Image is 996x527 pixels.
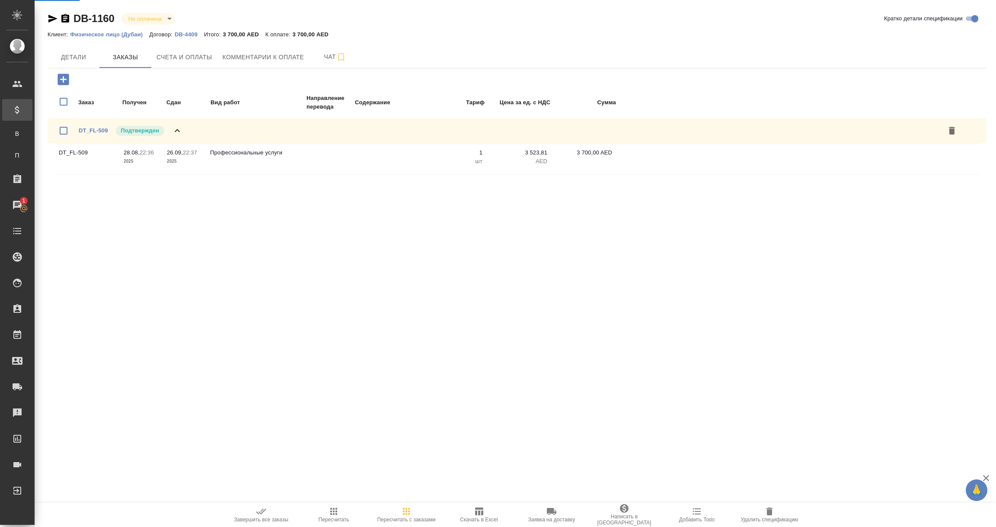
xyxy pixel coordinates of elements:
p: 22:37 [183,149,197,156]
svg: Подписаться [336,52,346,62]
button: 🙏 [966,479,987,501]
span: Заявка на доставку [528,517,575,523]
a: DB-4409 [175,30,204,38]
span: 🙏 [969,481,984,499]
span: Счета и оплаты [156,52,212,63]
button: Пересчитать [297,503,370,527]
a: DB-1160 [73,13,115,24]
span: Пересчитать с заказами [377,517,435,523]
td: Содержание [354,93,424,112]
p: DB-4409 [175,31,204,38]
span: Удалить спецификацию [741,517,798,523]
div: DT_FL-509Подтвержден [48,118,986,143]
span: 1 [17,196,30,205]
a: DT_FL-509 [79,127,108,134]
td: Направление перевода [306,93,354,112]
p: 3 700,00 AED [293,31,335,38]
td: Тариф [425,93,485,112]
button: Пересчитать с заказами [370,503,443,527]
p: AED [491,157,547,166]
p: К оплате: [265,31,293,38]
p: 2025 [124,157,158,166]
span: В [11,129,24,138]
button: Скачать в Excel [443,503,515,527]
span: Чат [314,51,356,62]
p: 2025 [167,157,201,166]
span: Детали [53,52,94,63]
span: Написать в [GEOGRAPHIC_DATA] [593,514,655,526]
a: Физическое лицо (Дубаи) [70,30,149,38]
button: Завершить все заказы [225,503,297,527]
td: Сумма [552,93,616,112]
p: 1 [426,148,482,157]
p: Физическое лицо (Дубаи) [70,31,149,38]
span: Комментарии к оплате [223,52,304,63]
span: Добавить Todo [679,517,715,523]
span: Кратко детали спецификации [884,14,963,23]
p: Подтвержден [121,126,159,135]
span: Заказы [105,52,146,63]
a: В [6,125,28,142]
p: шт [426,157,482,166]
p: Профессиональные услуги [210,148,297,157]
button: Скопировать ссылку для ЯМессенджера [48,13,58,24]
p: 3 700,00 AED [223,31,265,38]
span: Завершить все заказы [234,517,288,523]
a: П [6,147,28,164]
p: Клиент: [48,31,70,38]
p: 22:36 [140,149,154,156]
td: DT_FL-509 [54,144,119,174]
span: Скачать в Excel [460,517,498,523]
span: Пересчитать [319,517,349,523]
button: Написать в [GEOGRAPHIC_DATA] [588,503,661,527]
p: 26.09, [167,149,183,156]
button: Удалить спецификацию [733,503,806,527]
button: Скопировать ссылку [60,13,70,24]
p: 3 700,00 AED [556,148,612,157]
p: 3 523,81 [491,148,547,157]
td: Получен [122,93,165,112]
a: 1 [2,194,32,216]
td: Сдан [166,93,209,112]
button: Добавить Todo [661,503,733,527]
td: Цена за ед. с НДС [486,93,551,112]
p: Итого: [204,31,223,38]
button: Не оплачена [126,15,164,22]
div: Не оплачена [121,13,175,25]
span: П [11,151,24,160]
td: Заказ [78,93,121,112]
p: Договор: [149,31,175,38]
td: Вид работ [210,93,305,112]
button: Заявка на доставку [515,503,588,527]
button: Добавить заказ [51,71,75,88]
p: 28.08, [124,149,140,156]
